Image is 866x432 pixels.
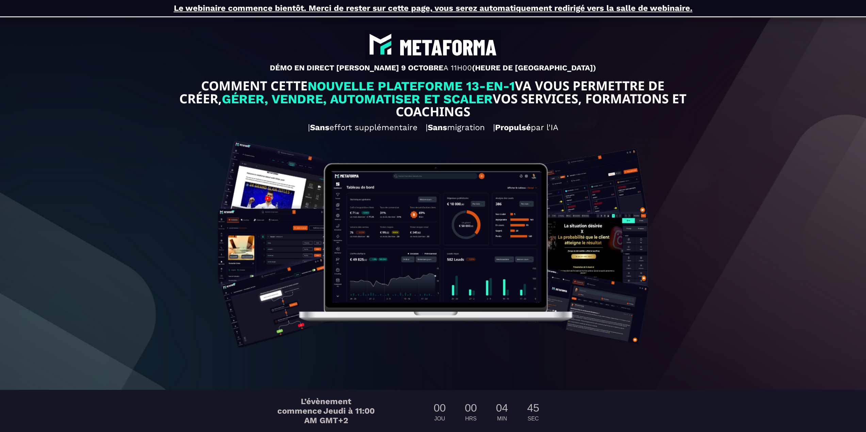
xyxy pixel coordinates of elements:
text: COMMENT CETTE VA VOUS PERMETTRE DE CRÉER, VOS SERVICES, FORMATIONS ET COACHINGS [167,78,700,119]
b: Sans [310,123,329,132]
h2: | effort supplémentaire | migration | par l'IA [10,119,856,136]
b: Sans [428,123,447,132]
span: Jeudi à 11:00 AM GMT+2 [304,406,375,425]
u: Le webinaire commence bientôt. Merci de rester sur cette page, vous serez automatiquement redirig... [174,3,692,13]
img: 8a78929a06b90bc262b46db567466864_Design_sans_titre_(13).png [205,136,661,392]
img: abe9e435164421cb06e33ef15842a39e_e5ef653356713f0d7dd3797ab850248d_Capture_d%E2%80%99e%CC%81cran_2... [365,30,501,60]
span: NOUVELLE PLATEFORME 13-EN-1 [308,79,515,93]
span: L’évènement commence [277,397,351,416]
div: SEC [524,416,542,422]
b: Propulsé [495,123,531,132]
div: HRS [462,416,480,422]
p: DÉMO EN DIRECT [PERSON_NAME] 9 OCTOBRE (HEURE DE [GEOGRAPHIC_DATA]) [10,64,856,72]
span: GÉRER, VENDRE, AUTOMATISER ET SCALER [222,92,493,106]
div: MIN [493,416,511,422]
div: 00 [431,400,448,416]
div: 04 [493,400,511,416]
div: JOU [431,416,448,422]
div: 00 [462,400,480,416]
div: 45 [524,400,542,416]
span: A 11H00 [443,64,472,72]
